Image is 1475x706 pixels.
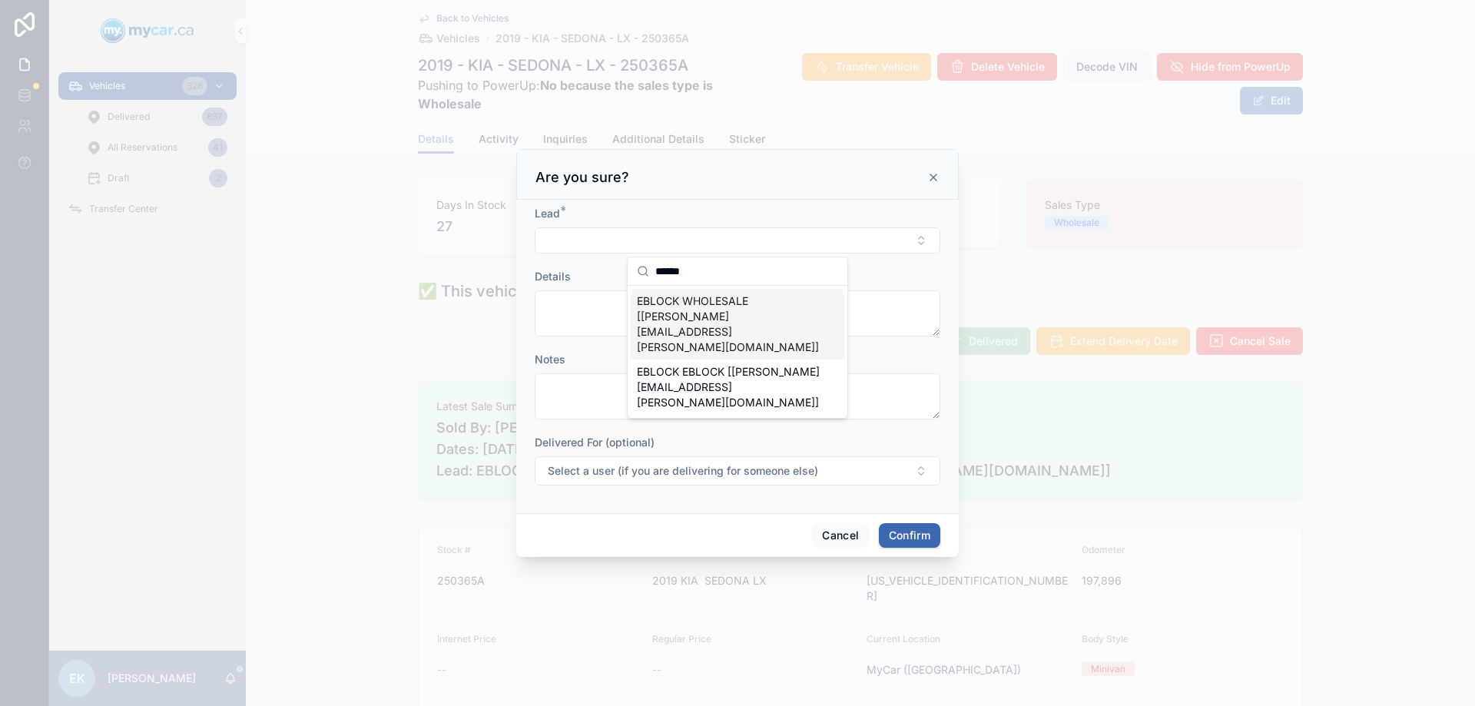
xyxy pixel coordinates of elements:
button: Confirm [879,523,940,548]
h3: Are you sure? [535,168,629,187]
button: Select Button [535,456,940,486]
span: Notes [535,353,565,366]
span: EBLOCK WHOLESALE [[PERSON_NAME][EMAIL_ADDRESS][PERSON_NAME][DOMAIN_NAME]] [637,293,820,355]
button: Select Button [535,227,940,254]
span: EBLOCK EBLOCK [[PERSON_NAME][EMAIL_ADDRESS][PERSON_NAME][DOMAIN_NAME]] [637,364,820,410]
button: Cancel [812,523,869,548]
div: Suggestions [628,286,847,418]
span: Lead [535,207,560,220]
span: Details [535,270,571,283]
span: Select a user (if you are delivering for someone else) [548,463,818,479]
span: Delivered For (optional) [535,436,655,449]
